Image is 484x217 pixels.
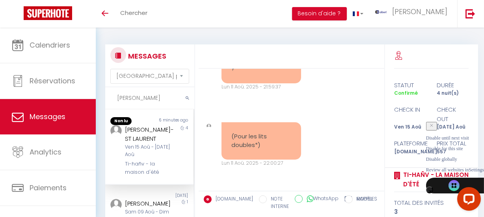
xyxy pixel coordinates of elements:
[24,6,72,20] img: Super Booking
[389,148,432,156] div: [DOMAIN_NAME]
[110,125,122,136] img: ...
[30,183,67,193] span: Paiements
[30,40,70,50] span: Calendriers
[375,10,387,14] img: ...
[222,160,301,167] div: Lun 11 Aoû. 2025 - 22:00:27
[212,195,253,204] label: [DOMAIN_NAME]
[389,123,432,131] div: Ven 15 Aoû
[105,87,194,109] input: Rechercher un mot clé
[110,199,122,210] img: ...
[30,112,65,121] span: Messages
[394,198,469,208] div: total des invités
[267,195,289,210] label: NOTE INTERNE
[125,125,171,143] div: [PERSON_NAME]-ST LAURENT
[187,199,188,205] span: 1
[303,195,339,204] label: WhatsApp
[125,143,171,158] div: Ven 15 Aoû - [DATE] Aoû
[30,76,75,86] span: Réservations
[126,47,166,65] h3: MESSAGES
[394,207,469,217] div: 3
[149,117,194,125] div: 6 minutes ago
[353,195,373,204] label: RAPPEL
[125,160,171,176] div: Ti-hañv - la maison d'été
[394,90,418,96] span: Confirmé
[389,139,432,148] div: Plateforme
[451,184,484,217] iframe: LiveChat chat widget
[207,124,211,129] img: ...
[465,9,475,18] img: logout
[432,81,474,90] div: durée
[30,147,61,157] span: Analytics
[222,83,301,91] div: Lun 11 Aoû. 2025 - 21:59:37
[120,9,147,17] span: Chercher
[400,170,469,189] a: Ti-hañv - la maison d'été
[432,90,474,97] div: 4 nuit(s)
[231,132,291,150] pre: (Pour les lits doubles*)
[389,81,432,90] div: statut
[149,193,194,199] div: [DATE]
[186,125,188,131] span: 4
[125,199,171,208] div: [PERSON_NAME]
[110,117,132,125] span: Non lu
[389,105,432,123] div: check in
[392,7,447,17] span: [PERSON_NAME]
[432,105,474,123] div: check out
[292,7,347,20] button: Besoin d'aide ?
